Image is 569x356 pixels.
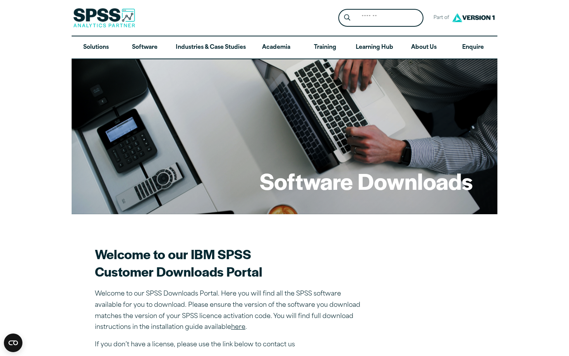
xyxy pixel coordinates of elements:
button: Search magnifying glass icon [340,11,355,25]
a: Industries & Case Studies [170,36,252,59]
h1: Software Downloads [260,166,473,196]
p: If you don’t have a license, please use the link below to contact us [95,339,366,351]
a: Software [120,36,169,59]
p: Welcome to our SPSS Downloads Portal. Here you will find all the SPSS software available for you ... [95,289,366,333]
a: Academia [252,36,301,59]
img: Version1 Logo [450,10,497,25]
span: Part of [430,12,450,24]
a: here [231,324,245,330]
a: Training [301,36,350,59]
a: Solutions [72,36,120,59]
a: Learning Hub [350,36,399,59]
img: SPSS Analytics Partner [73,8,135,28]
h2: Welcome to our IBM SPSS Customer Downloads Portal [95,245,366,280]
form: Site Header Search Form [338,9,423,27]
svg: Search magnifying glass icon [344,14,350,21]
button: Open CMP widget [4,334,22,352]
a: Enquire [449,36,497,59]
a: About Us [399,36,448,59]
nav: Desktop version of site main menu [72,36,497,59]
